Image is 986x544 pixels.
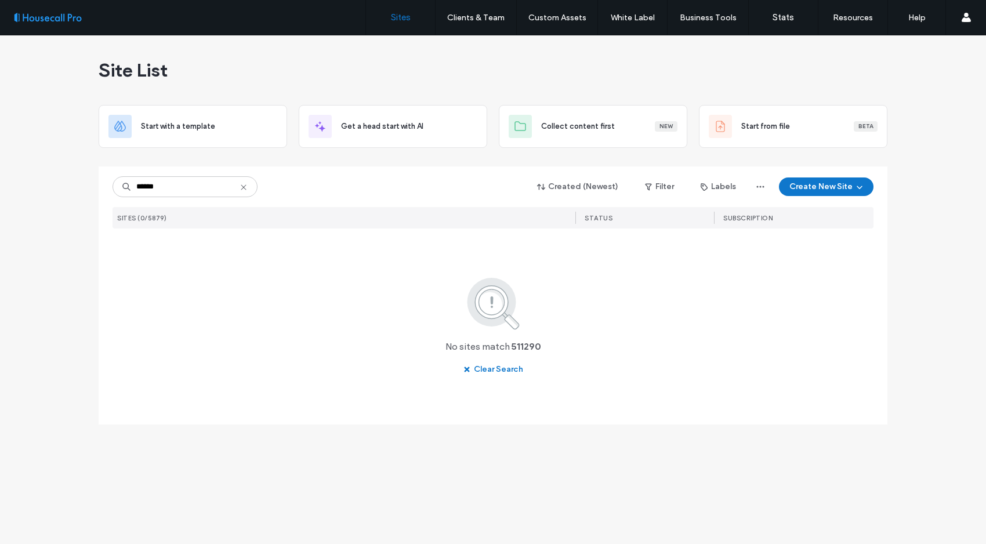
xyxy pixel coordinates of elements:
img: search.svg [451,275,535,331]
button: Create New Site [779,177,873,196]
span: STATUS [585,214,612,222]
span: 511290 [512,340,541,353]
button: Created (Newest) [527,177,629,196]
div: Collect content firstNew [499,105,687,148]
div: Start from fileBeta [699,105,887,148]
label: Clients & Team [447,13,505,23]
span: Get a head start with AI [341,121,423,132]
label: Resources [833,13,873,23]
button: Clear Search [453,360,534,379]
div: Start with a template [99,105,287,148]
span: SITES (0/5879) [117,214,166,222]
div: New [655,121,677,132]
span: Site List [99,59,168,82]
label: Business Tools [680,13,737,23]
span: SUBSCRIPTION [723,214,773,222]
span: Start from file [741,121,790,132]
div: Beta [854,121,878,132]
label: Custom Assets [528,13,586,23]
button: Labels [690,177,746,196]
label: Help [908,13,926,23]
span: Collect content first [541,121,615,132]
label: Sites [391,12,411,23]
label: Stats [773,12,794,23]
div: Get a head start with AI [299,105,487,148]
span: No sites match [445,340,510,353]
button: Filter [633,177,686,196]
span: Start with a template [141,121,215,132]
label: White Label [611,13,655,23]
